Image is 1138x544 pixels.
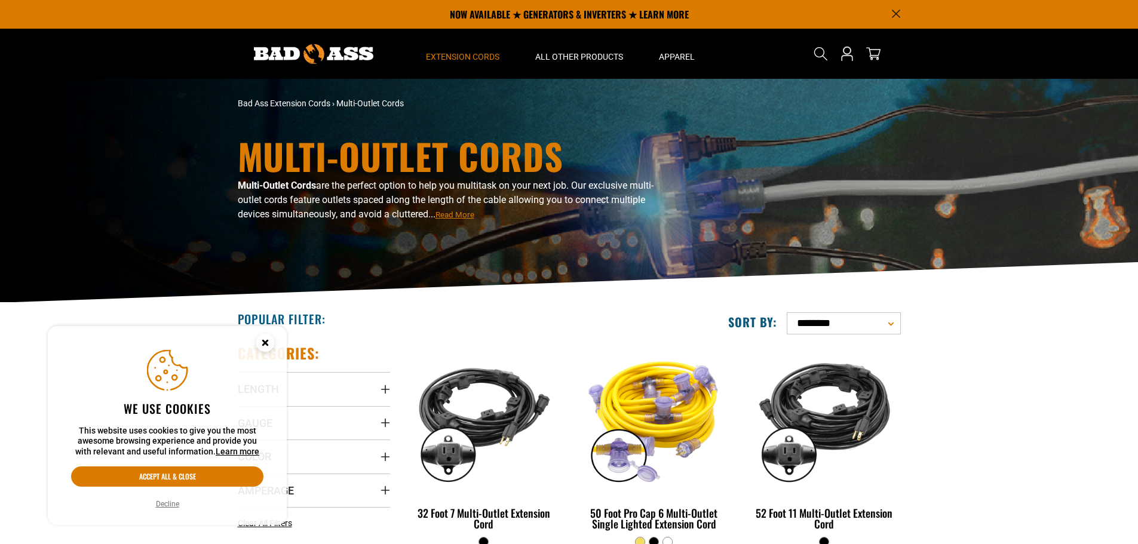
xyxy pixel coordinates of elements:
span: Read More [435,210,474,219]
summary: Amperage [238,474,390,507]
a: Learn more [216,447,259,456]
p: This website uses cookies to give you the most awesome browsing experience and provide you with r... [71,426,263,457]
div: 32 Foot 7 Multi-Outlet Extension Cord [408,508,560,529]
img: yellow [579,350,729,487]
nav: breadcrumbs [238,97,674,110]
summary: Length [238,372,390,405]
a: black 32 Foot 7 Multi-Outlet Extension Cord [408,344,560,536]
div: 52 Foot 11 Multi-Outlet Extension Cord [748,508,900,529]
img: black [749,350,900,487]
img: black [409,350,559,487]
span: Apparel [659,51,695,62]
div: 50 Foot Pro Cap 6 Multi-Outlet Single Lighted Extension Cord [578,508,730,529]
summary: Extension Cords [408,29,517,79]
aside: Cookie Consent [48,326,287,525]
span: › [332,99,335,108]
a: yellow 50 Foot Pro Cap 6 Multi-Outlet Single Lighted Extension Cord [578,344,730,536]
summary: Color [238,439,390,473]
h2: We use cookies [71,401,263,416]
button: Accept all & close [71,466,263,487]
h1: Multi-Outlet Cords [238,138,674,174]
a: Bad Ass Extension Cords [238,99,330,108]
span: are the perfect option to help you multitask on your next job. Our exclusive multi-outlet cords f... [238,180,654,220]
summary: All Other Products [517,29,641,79]
label: Sort by: [728,314,777,330]
img: Bad Ass Extension Cords [254,44,373,64]
span: All Other Products [535,51,623,62]
span: Extension Cords [426,51,499,62]
span: Multi-Outlet Cords [336,99,404,108]
h2: Popular Filter: [238,311,326,327]
b: Multi-Outlet Cords [238,180,316,191]
summary: Search [811,44,830,63]
button: Decline [152,498,183,510]
summary: Gauge [238,406,390,439]
summary: Apparel [641,29,713,79]
a: black 52 Foot 11 Multi-Outlet Extension Cord [748,344,900,536]
span: Clear All Filters [238,518,292,528]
